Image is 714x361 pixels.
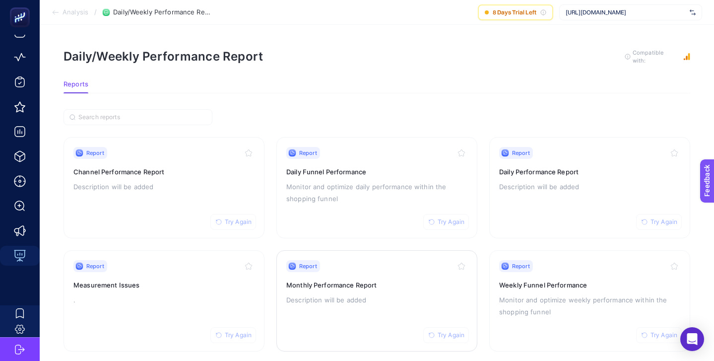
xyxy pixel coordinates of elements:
a: ReportTry AgainChannel Performance ReportDescription will be added [64,137,264,238]
span: Report [512,262,530,270]
p: Description will be added [286,294,467,306]
span: Report [299,262,317,270]
button: Try Again [210,214,256,230]
span: Daily/Weekly Performance Report [113,8,212,16]
span: Try Again [438,331,464,339]
a: ReportTry AgainDaily Performance ReportDescription will be added [489,137,690,238]
a: ReportTry AgainMeasurement Issues. [64,250,264,352]
p: Description will be added [73,181,255,193]
span: Try Again [650,331,677,339]
p: . [73,294,255,306]
a: ReportTry AgainMonthly Performance ReportDescription will be added [276,250,477,352]
span: Analysis [63,8,88,16]
span: Reports [64,80,88,88]
span: Try Again [650,218,677,226]
span: Report [512,149,530,157]
img: svg%3e [690,7,696,17]
a: ReportTry AgainDaily Funnel PerformanceMonitor and optimize daily performance within the shopping... [276,137,477,238]
p: Description will be added [499,181,680,193]
span: 8 Days Trial Left [493,8,536,16]
button: Try Again [636,214,682,230]
button: Try Again [423,327,469,343]
span: Report [86,149,104,157]
div: Open Intercom Messenger [680,327,704,351]
span: Report [86,262,104,270]
span: Report [299,149,317,157]
span: Try Again [225,331,252,339]
p: Monitor and optimize weekly performance within the shopping funnel [499,294,680,318]
h3: Monthly Performance Report [286,280,467,290]
h3: Daily Funnel Performance [286,167,467,177]
h3: Weekly Funnel Performance [499,280,680,290]
p: Monitor and optimize daily performance within the shopping funnel [286,181,467,205]
span: Compatible with: [633,49,677,65]
input: Search [78,114,206,121]
h3: Daily Performance Report [499,167,680,177]
span: Try Again [438,218,464,226]
button: Try Again [636,327,682,343]
h3: Measurement Issues [73,280,255,290]
span: Feedback [6,3,38,11]
span: [URL][DOMAIN_NAME] [566,8,686,16]
span: Try Again [225,218,252,226]
button: Reports [64,80,88,93]
h1: Daily/Weekly Performance Report [64,49,263,64]
button: Try Again [423,214,469,230]
a: ReportTry AgainWeekly Funnel PerformanceMonitor and optimize weekly performance within the shoppi... [489,250,690,352]
span: / [94,8,97,16]
h3: Channel Performance Report [73,167,255,177]
button: Try Again [210,327,256,343]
